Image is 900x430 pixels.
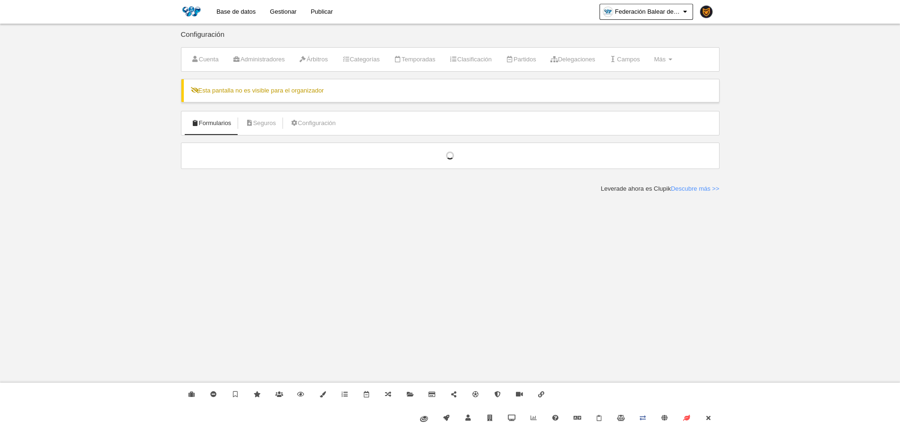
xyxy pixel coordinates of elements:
[654,56,666,63] span: Más
[186,52,224,67] a: Cuenta
[615,7,681,17] span: Federación Balear de Natación
[545,52,600,67] a: Delegaciones
[186,116,237,130] a: Formularios
[600,4,693,20] a: Federación Balear de Natación
[389,52,441,67] a: Temporadas
[603,7,613,17] img: OaY84OLqmakL.30x30.jpg
[649,52,677,67] a: Más
[294,52,333,67] a: Árbitros
[181,6,202,17] img: Federación Balear de Natación
[700,6,712,18] img: PaK018JKw3ps.30x30.jpg
[445,52,497,67] a: Clasificación
[285,116,341,130] a: Configuración
[604,52,645,67] a: Campos
[671,185,720,192] a: Descubre más >>
[420,416,428,422] img: fiware.svg
[181,79,720,102] div: Esta pantalla no es visible para el organizador
[228,52,290,67] a: Administradores
[240,116,281,130] a: Seguros
[337,52,385,67] a: Categorías
[601,185,720,193] div: Leverade ahora es Clupik
[191,152,710,160] div: Cargando
[501,52,541,67] a: Partidos
[181,31,720,47] div: Configuración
